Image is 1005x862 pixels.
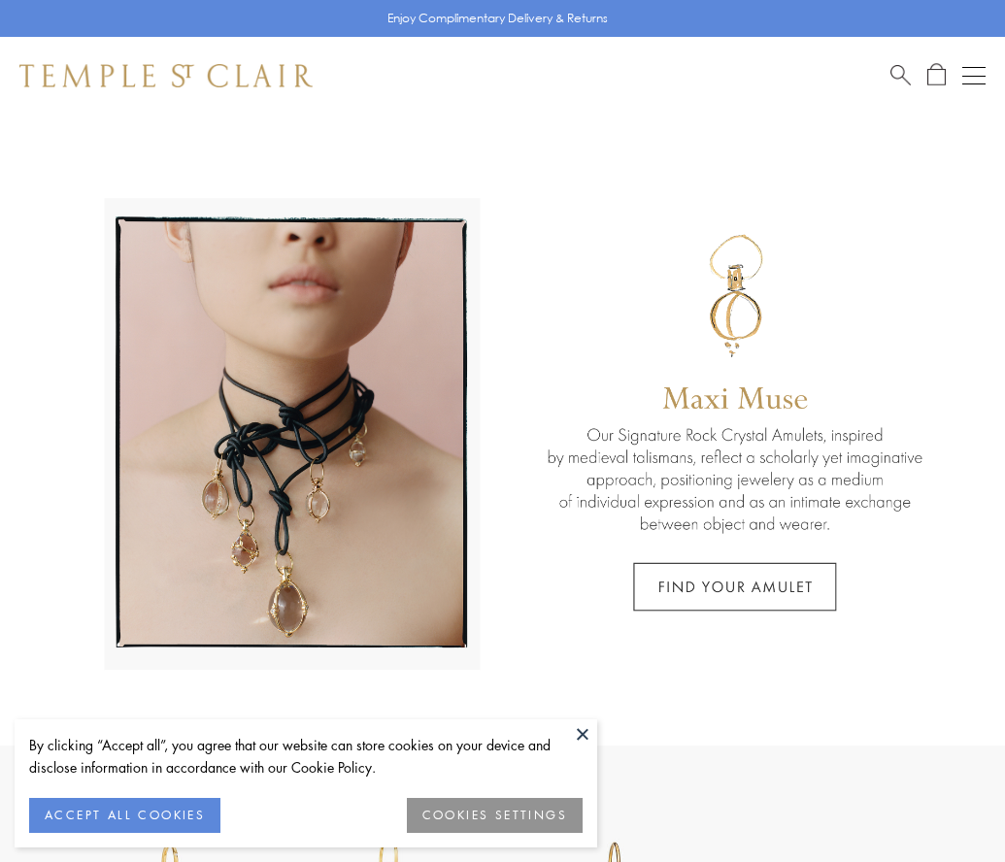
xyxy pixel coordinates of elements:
a: Open Shopping Bag [927,63,946,87]
button: Open navigation [962,64,986,87]
div: By clicking “Accept all”, you agree that our website can store cookies on your device and disclos... [29,734,583,779]
p: Enjoy Complimentary Delivery & Returns [387,9,608,28]
button: ACCEPT ALL COOKIES [29,798,220,833]
a: Search [890,63,911,87]
img: Temple St. Clair [19,64,313,87]
button: COOKIES SETTINGS [407,798,583,833]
